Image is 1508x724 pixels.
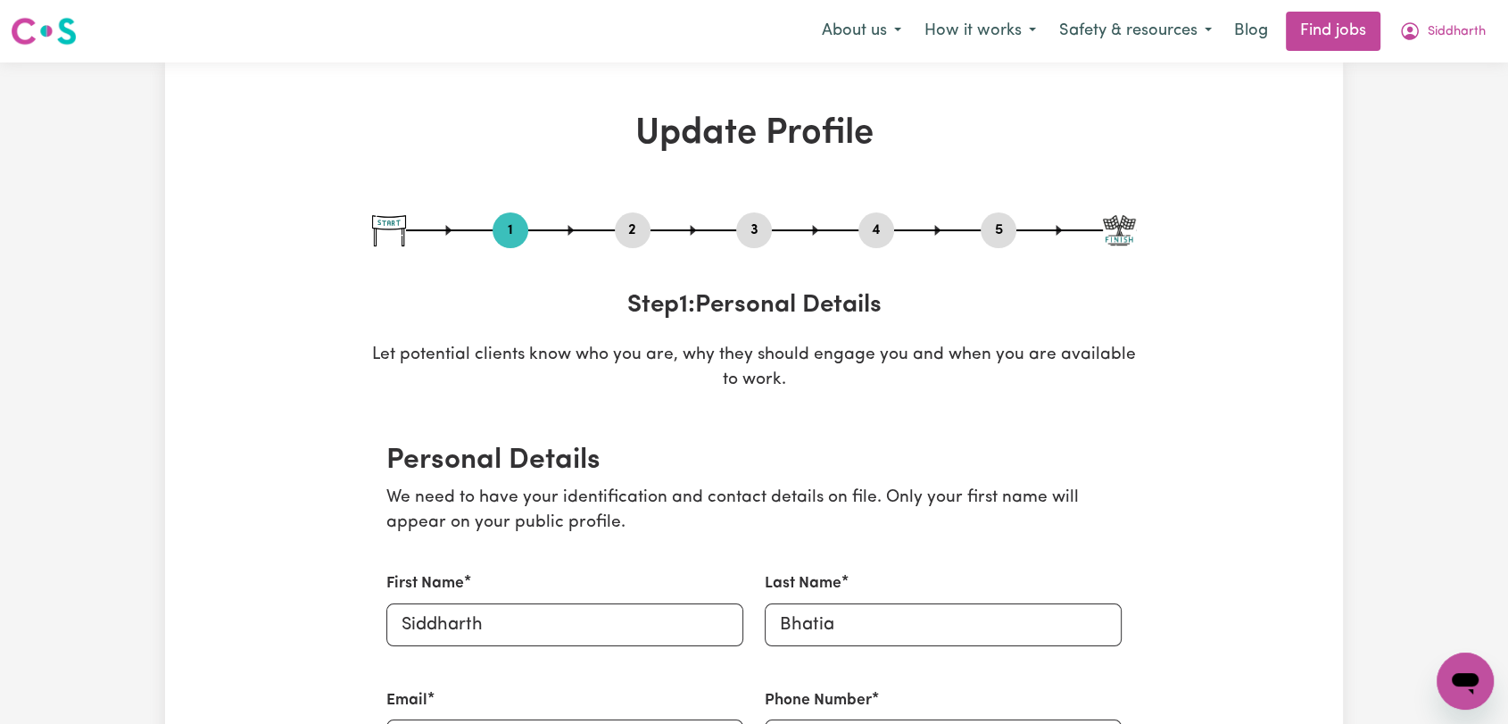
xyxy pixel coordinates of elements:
[1286,12,1380,51] a: Find jobs
[1437,653,1494,710] iframe: Button to launch messaging window
[386,572,464,595] label: First Name
[1388,12,1497,50] button: My Account
[1223,12,1279,51] a: Blog
[386,486,1122,537] p: We need to have your identification and contact details on file. Only your first name will appear...
[765,689,872,712] label: Phone Number
[372,112,1136,155] h1: Update Profile
[736,219,772,242] button: Go to step 3
[981,219,1016,242] button: Go to step 5
[11,11,77,52] a: Careseekers logo
[810,12,913,50] button: About us
[913,12,1048,50] button: How it works
[11,15,77,47] img: Careseekers logo
[765,572,841,595] label: Last Name
[372,343,1136,395] p: Let potential clients know who you are, why they should engage you and when you are available to ...
[386,444,1122,478] h2: Personal Details
[1428,22,1486,42] span: Siddharth
[858,219,894,242] button: Go to step 4
[493,219,528,242] button: Go to step 1
[1048,12,1223,50] button: Safety & resources
[386,689,427,712] label: Email
[372,291,1136,321] h3: Step 1 : Personal Details
[615,219,650,242] button: Go to step 2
